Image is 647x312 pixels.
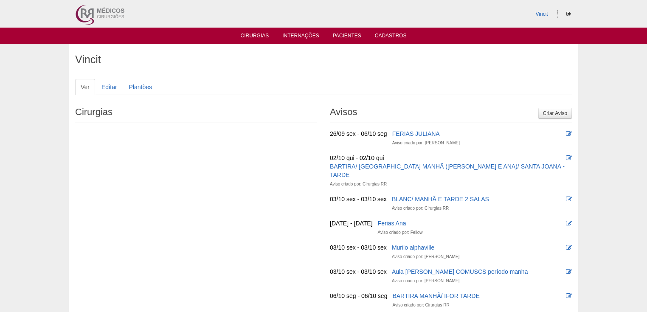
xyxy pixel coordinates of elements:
a: Ver [75,79,95,95]
i: Editar [566,155,572,161]
a: Cirurgias [241,33,269,41]
a: Ferias Ana [378,220,406,227]
h2: Cirurgias [75,104,317,123]
a: BARTIRA/ [GEOGRAPHIC_DATA] MANHÃ ([PERSON_NAME] E ANA)/ SANTA JOANA -TARDE [330,163,565,178]
div: 26/09 sex - 06/10 seg [330,129,387,138]
div: Aviso criado por: Fellow [378,228,423,237]
i: Editar [566,269,572,275]
a: Vincit [536,11,548,17]
i: Editar [566,245,572,250]
div: Aviso criado por: [PERSON_NAME] [392,139,460,147]
div: [DATE] - [DATE] [330,219,373,228]
div: 03/10 sex - 03/10 sex [330,267,387,276]
a: Editar [96,79,123,95]
a: Criar Aviso [538,108,572,119]
i: Editar [566,196,572,202]
h2: Avisos [330,104,572,123]
div: Aviso criado por: [PERSON_NAME] [392,277,459,285]
a: FERIAS JULIANA [392,130,440,137]
i: Editar [566,220,572,226]
h1: Vincit [75,54,572,65]
div: 02/10 qui - 02/10 qui [330,154,384,162]
div: Aviso criado por: Cirurgias RR [392,204,449,213]
div: Aviso criado por: Cirurgias RR [330,180,387,188]
a: Plantões [124,79,158,95]
a: Internações [282,33,319,41]
a: Murilo alphaville [392,244,434,251]
div: Aviso criado por: Cirurgias RR [392,301,449,309]
a: BLANC/ MANHÃ E TARDE 2 SALAS [392,196,489,202]
div: 06/10 seg - 06/10 seg [330,292,387,300]
i: Editar [566,131,572,137]
i: Editar [566,293,572,299]
div: Aviso criado por: [PERSON_NAME] [392,253,459,261]
i: Sair [566,11,571,17]
a: Pacientes [333,33,361,41]
a: BARTIRA MANHÃ/ IFOR TARDE [392,292,479,299]
div: 03/10 sex - 03/10 sex [330,195,387,203]
a: Cadastros [375,33,407,41]
a: Aula [PERSON_NAME] COMUSCS período manha [392,268,528,275]
div: 03/10 sex - 03/10 sex [330,243,387,252]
